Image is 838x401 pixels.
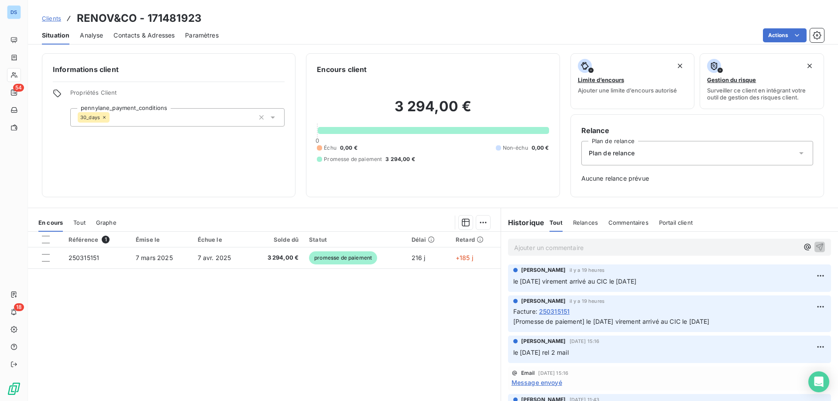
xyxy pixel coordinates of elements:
span: Surveiller ce client en intégrant votre outil de gestion des risques client. [707,87,817,101]
span: Contacts & Adresses [113,31,175,40]
div: Open Intercom Messenger [808,371,829,392]
h6: Encours client [317,64,367,75]
span: Aucune relance prévue [581,174,813,183]
span: 250315151 [539,307,570,316]
span: 250315151 [69,254,99,261]
span: 216 j [412,254,426,261]
span: Tout [550,219,563,226]
span: En cours [38,219,63,226]
div: Statut [309,236,401,243]
span: 7 avr. 2025 [198,254,231,261]
span: 3 294,00 € [255,254,299,262]
span: Commentaires [608,219,649,226]
span: Échu [324,144,337,152]
span: le [DATE] virement arrivé au CIC le [DATE] [513,278,636,285]
input: Ajouter une valeur [110,113,117,121]
div: Échue le [198,236,244,243]
span: +185 j [456,254,473,261]
span: Paramètres [185,31,219,40]
span: Ajouter une limite d’encours autorisé [578,87,677,94]
span: Email [521,370,535,376]
span: [Promesse de paiement] le [DATE] virement arrivé au CIC le [DATE] [513,318,710,325]
span: 54 [13,84,24,92]
div: Référence [69,236,125,243]
span: Relances [573,219,598,226]
span: Situation [42,31,69,40]
h2: 3 294,00 € [317,98,549,124]
span: 7 mars 2025 [136,254,173,261]
div: Solde dû [255,236,299,243]
span: Non-échu [503,144,528,152]
span: 0,00 € [532,144,549,152]
span: Limite d’encours [578,76,624,83]
span: 0,00 € [340,144,357,152]
button: Limite d’encoursAjouter une limite d’encours autorisé [570,53,695,109]
h3: RENOV&CO - 171481923 [77,10,202,26]
button: Actions [763,28,807,42]
span: 1 [102,236,110,243]
span: il y a 19 heures [570,267,604,273]
span: Plan de relance [589,149,635,158]
div: Émise le [136,236,187,243]
span: [DATE] 15:16 [570,339,600,344]
span: 30_days [80,115,100,120]
span: Promesse de paiement [324,155,382,163]
span: Propriétés Client [70,89,285,101]
span: 18 [14,303,24,311]
h6: Relance [581,125,813,136]
span: 3 294,00 € [385,155,415,163]
span: Analyse [80,31,103,40]
span: Portail client [659,219,693,226]
span: Graphe [96,219,117,226]
span: le [DATE] rel 2 mail [513,349,569,356]
span: [DATE] 15:16 [538,370,568,376]
span: Tout [73,219,86,226]
div: Délai [412,236,445,243]
span: [PERSON_NAME] [521,266,566,274]
span: 0 [316,137,319,144]
button: Gestion du risqueSurveiller ce client en intégrant votre outil de gestion des risques client. [700,53,824,109]
div: Retard [456,236,495,243]
span: [PERSON_NAME] [521,297,566,305]
span: promesse de paiement [309,251,377,264]
img: Logo LeanPay [7,382,21,396]
span: il y a 19 heures [570,298,604,304]
span: Facture : [513,307,537,316]
a: Clients [42,14,61,23]
span: Message envoyé [512,378,562,387]
span: Clients [42,15,61,22]
span: Gestion du risque [707,76,756,83]
h6: Historique [501,217,545,228]
div: DS [7,5,21,19]
h6: Informations client [53,64,285,75]
span: [PERSON_NAME] [521,337,566,345]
